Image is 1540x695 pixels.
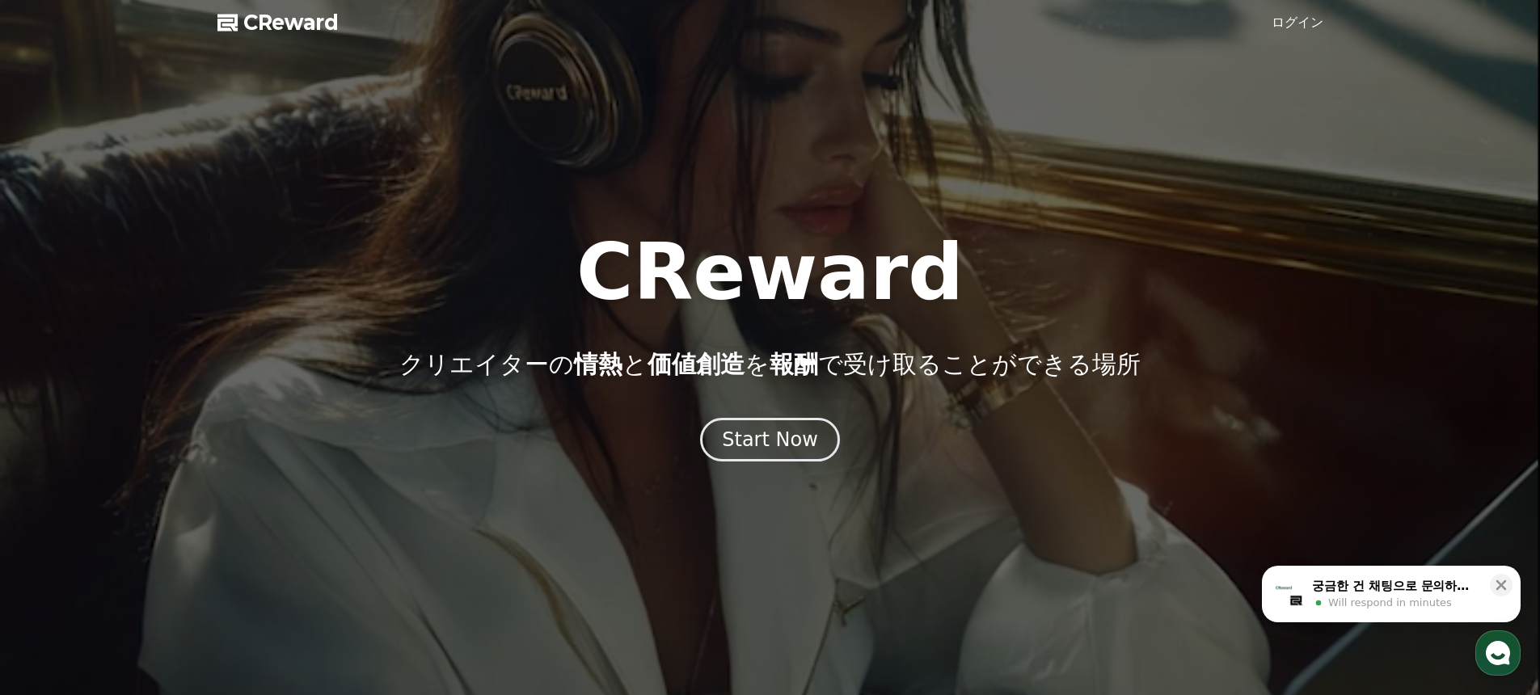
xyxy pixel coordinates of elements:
div: Start Now [722,427,818,453]
span: 報酬 [770,350,818,378]
p: クリエイターの と を で受け取ることができる場所 [399,350,1141,379]
button: Start Now [700,418,840,461]
a: CReward [217,10,339,36]
a: Start Now [700,434,840,449]
span: 価値創造 [648,350,745,378]
a: ログイン [1272,13,1323,32]
h1: CReward [576,234,964,311]
span: 情熱 [574,350,622,378]
span: CReward [243,10,339,36]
